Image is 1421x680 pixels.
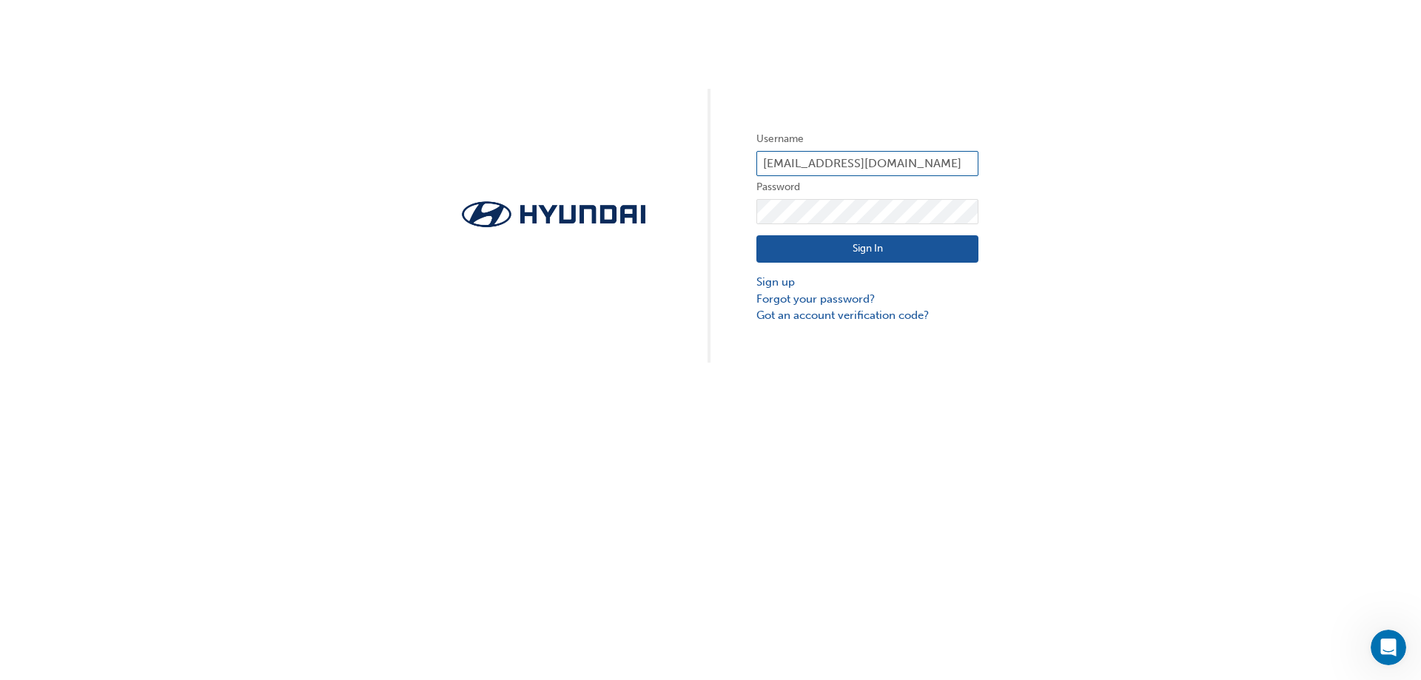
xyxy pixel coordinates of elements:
[756,307,978,324] a: Got an account verification code?
[756,235,978,263] button: Sign In
[756,291,978,308] a: Forgot your password?
[756,178,978,196] label: Password
[1371,630,1406,665] iframe: Intercom live chat
[756,274,978,291] a: Sign up
[443,197,665,232] img: Trak
[756,130,978,148] label: Username
[756,151,978,176] input: Username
